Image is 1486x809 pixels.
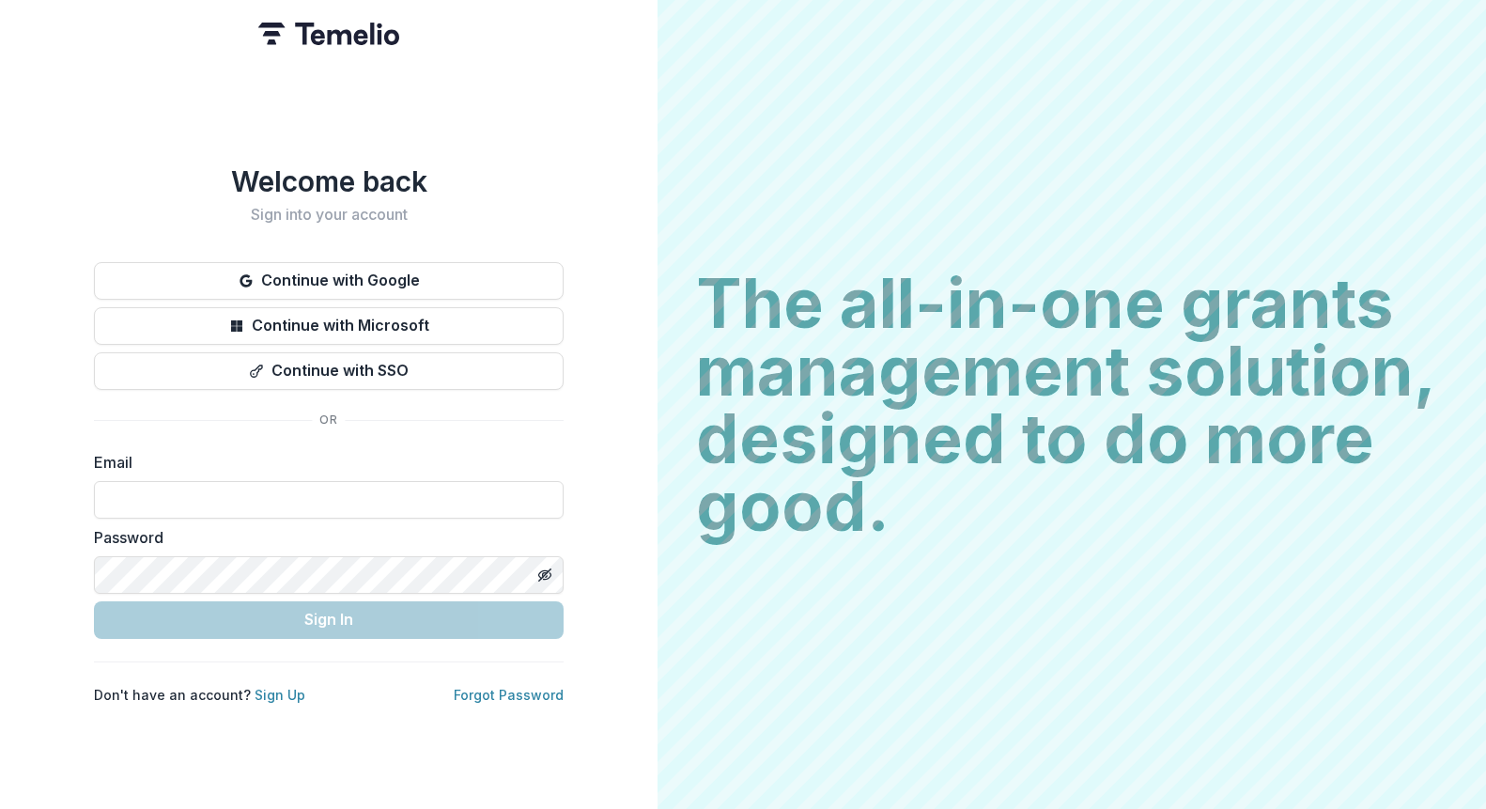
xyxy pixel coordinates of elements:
[454,687,564,703] a: Forgot Password
[530,560,560,590] button: Toggle password visibility
[94,262,564,300] button: Continue with Google
[94,352,564,390] button: Continue with SSO
[94,451,552,474] label: Email
[255,687,305,703] a: Sign Up
[94,307,564,345] button: Continue with Microsoft
[94,526,552,549] label: Password
[94,206,564,224] h2: Sign into your account
[94,685,305,705] p: Don't have an account?
[94,164,564,198] h1: Welcome back
[94,601,564,639] button: Sign In
[258,23,399,45] img: Temelio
